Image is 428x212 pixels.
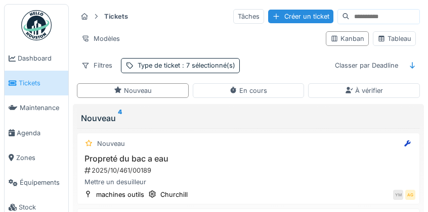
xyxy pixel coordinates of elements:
[229,86,267,95] div: En cours
[81,112,416,124] div: Nouveau
[5,145,68,170] a: Zones
[5,46,68,71] a: Dashboard
[16,153,64,163] span: Zones
[268,10,333,23] div: Créer un ticket
[138,61,235,70] div: Type de ticket
[180,62,235,69] span: : 7 sélectionné(s)
[77,58,117,73] div: Filtres
[5,170,68,195] a: Équipements
[19,202,64,212] span: Stock
[18,54,64,63] span: Dashboard
[5,121,68,145] a: Agenda
[81,177,415,187] div: Mettre un desuilleur
[330,34,364,43] div: Kanban
[405,190,415,200] div: AG
[19,78,64,88] span: Tickets
[345,86,383,95] div: À vérifier
[393,190,403,200] div: YM
[21,10,52,40] img: Badge_color-CXgf-gQk.svg
[160,190,188,199] div: Churchill
[97,139,125,148] div: Nouveau
[5,71,68,95] a: Tickets
[118,112,122,124] sup: 4
[233,9,264,24] div: Tâches
[83,166,415,175] div: 2025/10/461/00189
[20,103,64,113] span: Maintenance
[96,190,144,199] div: machines outils
[20,178,64,187] span: Équipements
[100,12,132,21] strong: Tickets
[114,86,152,95] div: Nouveau
[5,95,68,120] a: Maintenance
[377,34,411,43] div: Tableau
[17,128,64,138] span: Agenda
[77,31,124,46] div: Modèles
[81,154,415,164] h3: Propreté du bac a eau
[330,58,403,73] div: Classer par Deadline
